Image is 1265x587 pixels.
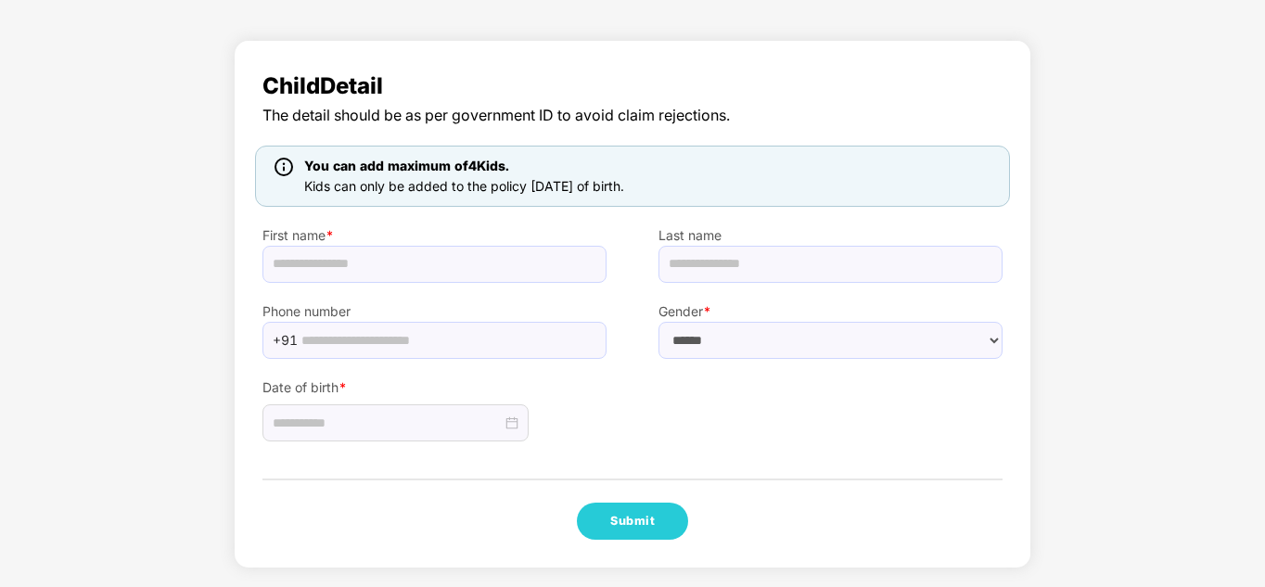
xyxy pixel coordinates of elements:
[262,104,1003,127] span: The detail should be as per government ID to avoid claim rejections.
[304,178,624,194] span: Kids can only be added to the policy [DATE] of birth.
[262,225,607,246] label: First name
[275,158,293,176] img: icon
[262,377,607,398] label: Date of birth
[273,326,298,354] span: +91
[262,69,1003,104] span: Child Detail
[577,503,688,540] button: Submit
[658,225,1003,246] label: Last name
[304,158,509,173] span: You can add maximum of 4 Kids.
[658,301,1003,322] label: Gender
[262,301,607,322] label: Phone number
